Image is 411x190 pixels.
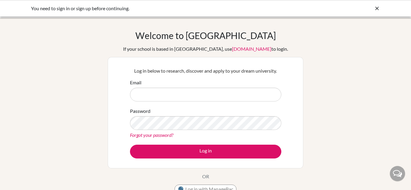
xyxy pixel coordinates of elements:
h1: Welcome to [GEOGRAPHIC_DATA] [135,30,276,41]
button: Log in [130,145,281,158]
a: [DOMAIN_NAME] [232,46,271,52]
div: You need to sign in or sign up before continuing. [31,5,290,12]
p: Log in below to research, discover and apply to your dream university. [130,67,281,74]
label: Email [130,79,141,86]
label: Password [130,107,150,115]
div: If your school is based in [GEOGRAPHIC_DATA], use to login. [123,45,288,53]
p: OR [202,173,209,180]
a: Forgot your password? [130,132,173,138]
